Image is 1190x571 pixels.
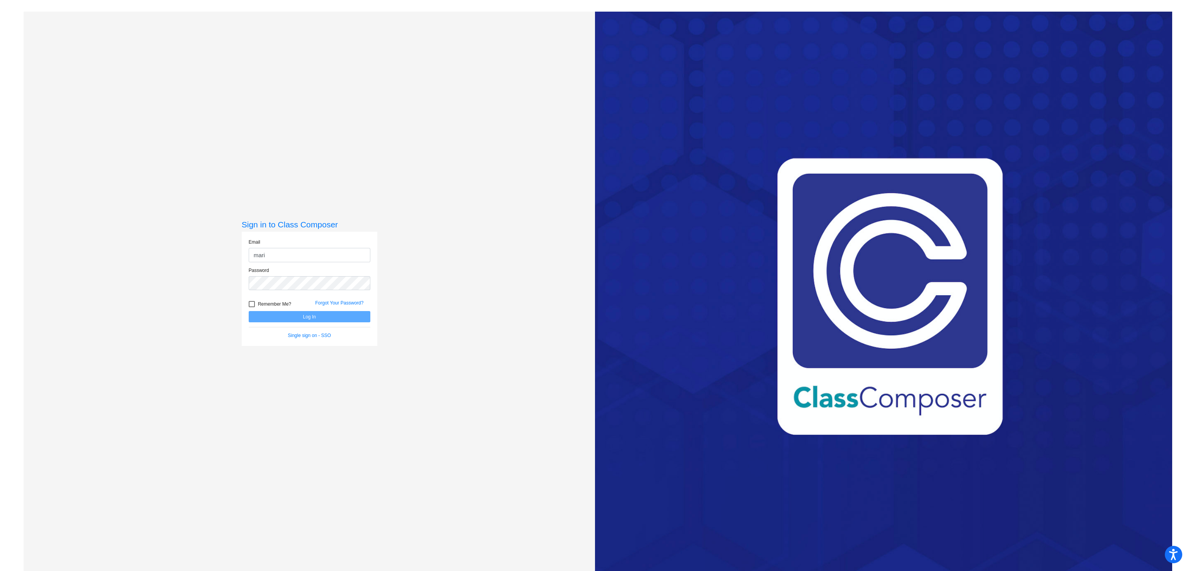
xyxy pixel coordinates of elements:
label: Email [249,239,260,246]
h3: Sign in to Class Composer [242,220,377,229]
label: Password [249,267,269,274]
a: Single sign on - SSO [288,333,331,338]
button: Log In [249,311,370,322]
a: Forgot Your Password? [315,300,364,306]
span: Remember Me? [258,299,291,309]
